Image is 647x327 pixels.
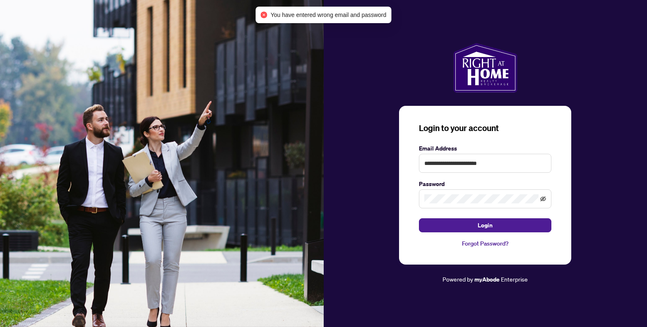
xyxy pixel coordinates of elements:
[271,10,387,19] span: You have entered wrong email and password
[453,43,517,93] img: ma-logo
[419,218,551,232] button: Login
[501,275,528,283] span: Enterprise
[443,275,473,283] span: Powered by
[474,275,500,284] a: myAbode
[261,12,267,18] span: close-circle
[419,122,551,134] h3: Login to your account
[478,219,493,232] span: Login
[540,196,546,202] span: eye-invisible
[419,144,551,153] label: Email Address
[419,239,551,248] a: Forgot Password?
[419,179,551,189] label: Password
